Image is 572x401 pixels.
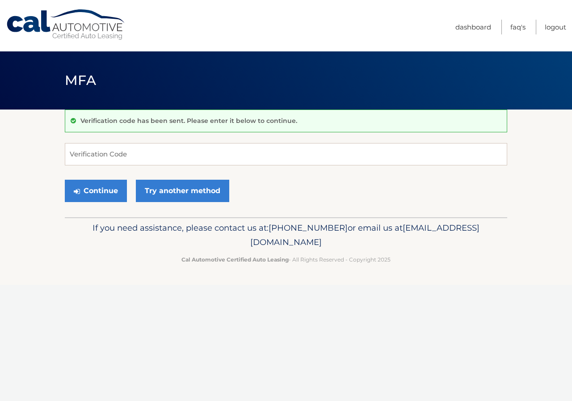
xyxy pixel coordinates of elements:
span: [PHONE_NUMBER] [269,223,348,233]
strong: Cal Automotive Certified Auto Leasing [181,256,289,263]
span: [EMAIL_ADDRESS][DOMAIN_NAME] [250,223,479,247]
input: Verification Code [65,143,507,165]
button: Continue [65,180,127,202]
p: If you need assistance, please contact us at: or email us at [71,221,501,249]
a: Dashboard [455,20,491,34]
p: - All Rights Reserved - Copyright 2025 [71,255,501,264]
a: Cal Automotive [6,9,126,41]
a: Logout [545,20,566,34]
a: Try another method [136,180,229,202]
a: FAQ's [510,20,526,34]
span: MFA [65,72,96,89]
p: Verification code has been sent. Please enter it below to continue. [80,117,297,125]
